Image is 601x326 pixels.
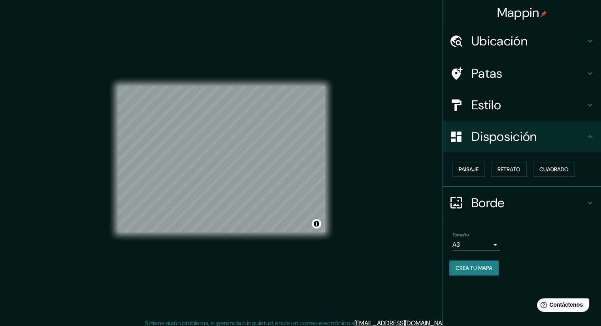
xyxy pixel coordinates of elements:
font: Retrato [497,166,520,173]
iframe: Lanzador de widgets de ayuda [531,295,592,317]
font: A3 [452,240,460,249]
div: Disposición [443,121,601,152]
font: Crea tu mapa [456,264,492,272]
div: Borde [443,187,601,219]
font: Disposición [471,128,537,145]
img: pin-icon.png [541,11,547,17]
button: Crea tu mapa [449,260,499,275]
font: Paisaje [459,166,479,173]
canvas: Mapa [118,86,325,232]
font: Estilo [471,97,501,113]
button: Retrato [491,162,527,177]
div: A3 [452,238,500,251]
font: Cuadrado [539,166,569,173]
font: Mappin [497,4,539,21]
button: Activar o desactivar atribución [312,219,321,229]
font: Borde [471,195,505,211]
font: Ubicación [471,33,528,49]
button: Paisaje [452,162,485,177]
div: Estilo [443,89,601,121]
div: Ubicación [443,25,601,57]
font: Patas [471,65,503,82]
font: Tamaño [452,232,469,238]
div: Patas [443,58,601,89]
button: Cuadrado [533,162,575,177]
